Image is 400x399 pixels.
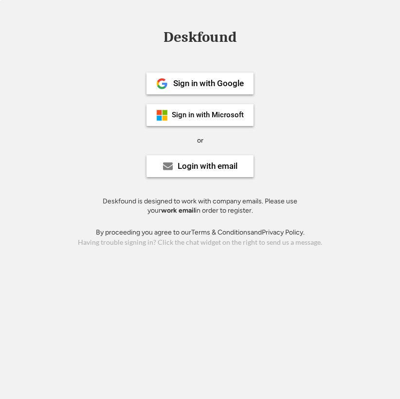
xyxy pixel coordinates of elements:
[161,206,195,215] strong: work email
[159,30,241,45] div: Deskfound
[262,228,305,236] a: Privacy Policy.
[172,111,244,119] div: Sign in with Microsoft
[96,228,305,237] div: By proceeding you agree to our and
[173,79,244,88] div: Sign in with Google
[191,228,251,236] a: Terms & Conditions
[91,197,309,216] div: Deskfound is designed to work with company emails. Please use your in order to register.
[156,78,168,90] img: 1024px-Google__G__Logo.svg.png
[197,136,203,145] div: or
[156,109,168,121] img: ms-symbollockup_mssymbol_19.png
[178,162,237,170] div: Login with email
